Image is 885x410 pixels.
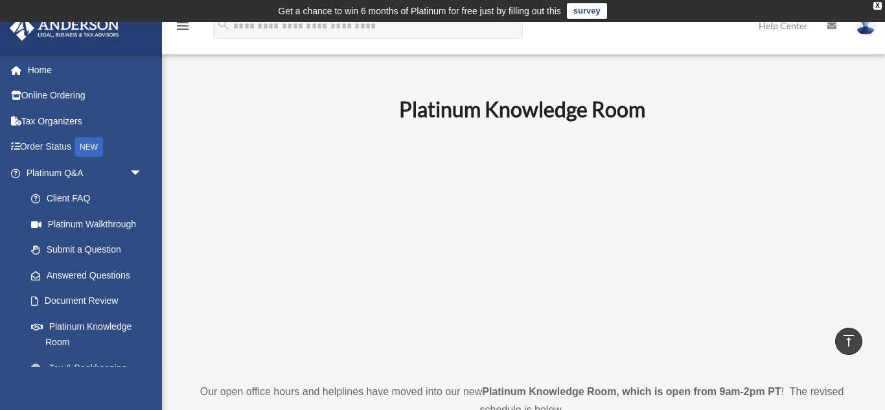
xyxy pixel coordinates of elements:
[9,108,162,134] a: Tax Organizers
[9,134,162,161] a: Order StatusNEW
[567,3,607,19] a: survey
[9,57,162,83] a: Home
[835,328,862,355] a: vertical_align_top
[328,140,717,359] iframe: 231110_Toby_KnowledgeRoom
[18,355,162,396] a: Tax & Bookkeeping Packages
[175,18,190,34] i: menu
[6,16,123,41] img: Anderson Advisors Platinum Portal
[9,83,162,109] a: Online Ordering
[18,237,162,263] a: Submit a Question
[873,2,882,10] div: close
[18,262,162,288] a: Answered Questions
[216,17,231,32] i: search
[482,386,781,397] strong: Platinum Knowledge Room, which is open from 9am-2pm PT
[130,160,155,187] span: arrow_drop_down
[856,16,875,35] img: User Pic
[399,97,645,122] b: Platinum Knowledge Room
[175,23,190,34] a: menu
[841,333,856,348] i: vertical_align_top
[18,186,162,212] a: Client FAQ
[278,3,561,19] div: Get a chance to win 6 months of Platinum for free just by filling out this
[18,288,162,314] a: Document Review
[75,137,103,157] div: NEW
[18,211,162,237] a: Platinum Walkthrough
[18,313,155,355] a: Platinum Knowledge Room
[9,160,162,186] a: Platinum Q&Aarrow_drop_down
